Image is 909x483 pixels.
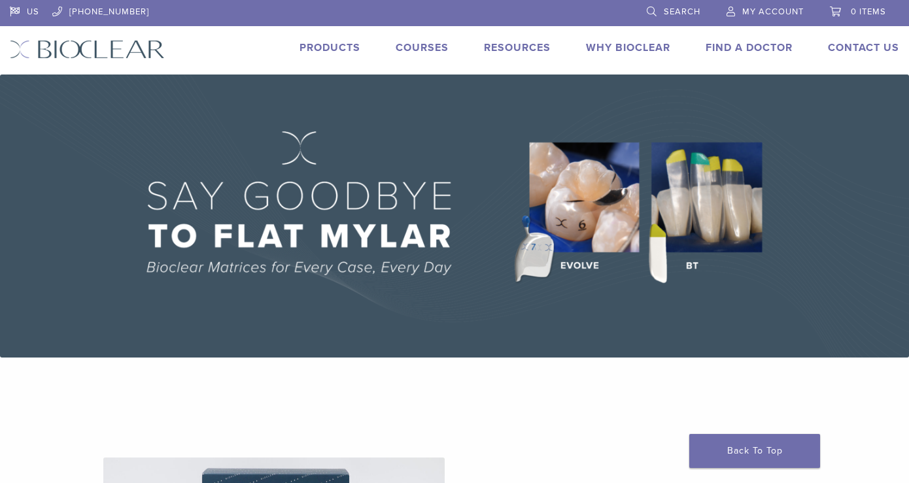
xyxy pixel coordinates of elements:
[742,7,804,17] span: My Account
[396,41,449,54] a: Courses
[484,41,551,54] a: Resources
[689,434,820,468] a: Back To Top
[664,7,700,17] span: Search
[300,41,360,54] a: Products
[851,7,886,17] span: 0 items
[706,41,793,54] a: Find A Doctor
[828,41,899,54] a: Contact Us
[586,41,670,54] a: Why Bioclear
[10,40,165,59] img: Bioclear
